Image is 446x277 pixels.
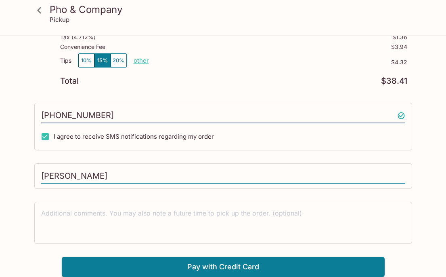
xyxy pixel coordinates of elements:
p: $1.36 [392,34,407,40]
p: Tax ( 4.712% ) [60,34,96,40]
p: Convenience Fee [60,44,105,50]
button: 10% [78,54,94,67]
span: I agree to receive SMS notifications regarding my order [54,133,214,140]
p: $38.41 [381,77,407,85]
p: Tips [60,57,71,64]
p: $4.32 [149,59,407,66]
button: Pay with Credit Card [62,257,385,277]
button: other [134,57,149,64]
input: Enter phone number [41,108,405,123]
input: Enter first and last name [41,169,405,184]
p: $3.94 [391,44,407,50]
button: 20% [111,54,127,67]
button: 15% [94,54,111,67]
p: Pickup [50,16,69,23]
p: Total [60,77,79,85]
h3: Pho & Company [50,3,410,16]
